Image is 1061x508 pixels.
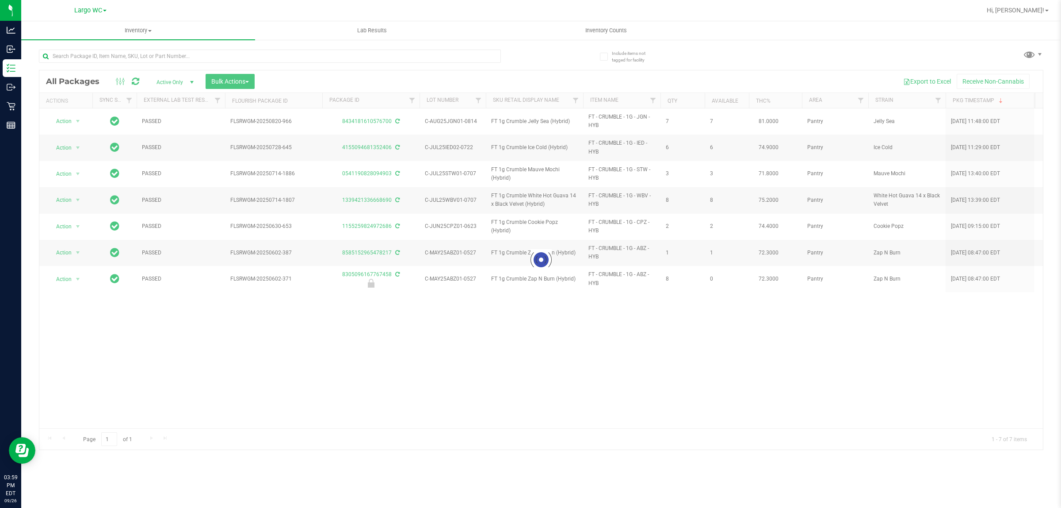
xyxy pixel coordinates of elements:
span: Inventory Counts [573,27,639,35]
inline-svg: Inbound [7,45,15,54]
inline-svg: Analytics [7,26,15,35]
p: 03:59 PM EDT [4,473,17,497]
span: Largo WC [74,7,102,14]
span: Lab Results [345,27,399,35]
inline-svg: Retail [7,102,15,111]
input: Search Package ID, Item Name, SKU, Lot or Part Number... [39,50,501,63]
inline-svg: Inventory [7,64,15,73]
a: Inventory [21,21,255,40]
span: Hi, [PERSON_NAME]! [987,7,1044,14]
inline-svg: Reports [7,121,15,130]
span: Include items not tagged for facility [612,50,656,63]
a: Lab Results [255,21,489,40]
span: Inventory [21,27,255,35]
iframe: Resource center [9,437,35,464]
a: Inventory Counts [489,21,723,40]
p: 09/26 [4,497,17,504]
inline-svg: Outbound [7,83,15,92]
